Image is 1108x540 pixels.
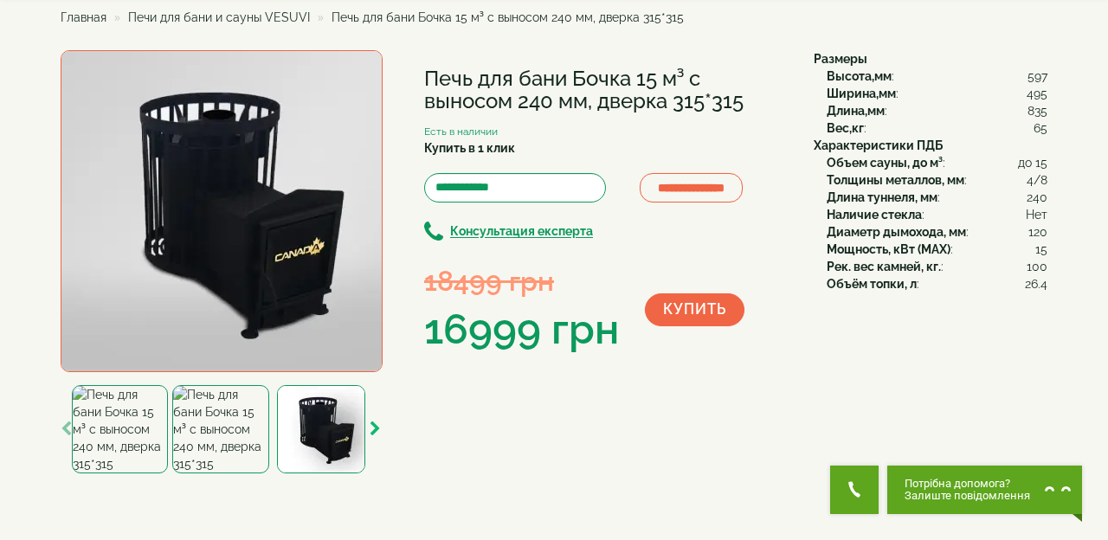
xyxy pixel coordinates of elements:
[827,241,1047,258] div: :
[172,385,268,473] img: Печь для бани Бочка 15 м³ с выносом 240 мм, дверка 315*315
[424,67,788,113] h1: Печь для бани Бочка 15 м³ с выносом 240 мм, дверка 315*315
[830,466,879,514] button: Get Call button
[827,190,937,204] b: Длина туннеля, мм
[1027,67,1047,85] span: 597
[827,206,1047,223] div: :
[1027,85,1047,102] span: 495
[827,260,941,273] b: Рек. вес камней, кг.
[424,139,515,157] label: Купить в 1 клик
[1027,171,1047,189] span: 4/8
[827,275,1047,292] div: :
[645,293,744,326] button: Купить
[1018,154,1047,171] span: до 15
[1027,189,1047,206] span: 240
[1026,206,1047,223] span: Нет
[1027,102,1047,119] span: 835
[827,242,950,256] b: Мощность, кВт (MAX)
[905,478,1030,490] span: Потрібна допомога?
[827,225,966,239] b: Диаметр дымохода, мм
[827,189,1047,206] div: :
[827,67,1047,85] div: :
[827,173,964,187] b: Толщины металлов, мм
[827,154,1047,171] div: :
[332,10,684,24] span: Печь для бани Бочка 15 м³ с выносом 240 мм, дверка 315*315
[827,171,1047,189] div: :
[827,69,892,83] b: Высота,мм
[1035,241,1047,258] span: 15
[1025,275,1047,292] span: 26.4
[827,119,1047,137] div: :
[424,261,619,300] div: 18499 грн
[72,385,168,473] img: Печь для бани Бочка 15 м³ с выносом 240 мм, дверка 315*315
[827,102,1047,119] div: :
[827,223,1047,241] div: :
[827,208,922,222] b: Наличие стекла
[827,104,885,118] b: Длина,мм
[1034,119,1047,137] span: 65
[277,385,365,473] img: Печь для бани Бочка 15 м³ с выносом 240 мм, дверка 315*315
[827,121,864,135] b: Вес,кг
[887,466,1082,514] button: Chat button
[61,50,383,372] img: Печь для бани Бочка 15 м³ с выносом 240 мм, дверка 315*315
[128,10,310,24] a: Печи для бани и сауны VESUVI
[424,125,498,138] small: Есть в наличии
[827,87,896,100] b: Ширина,мм
[814,52,867,66] b: Размеры
[814,138,943,152] b: Характеристики ПДБ
[424,300,619,359] div: 16999 грн
[1027,258,1047,275] span: 100
[827,258,1047,275] div: :
[1028,223,1047,241] span: 120
[450,225,593,239] b: Консультация експерта
[61,10,106,24] a: Главная
[827,156,943,170] b: Объем сауны, до м³
[827,277,917,291] b: Объём топки, л
[827,85,1047,102] div: :
[905,490,1030,502] span: Залиште повідомлення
